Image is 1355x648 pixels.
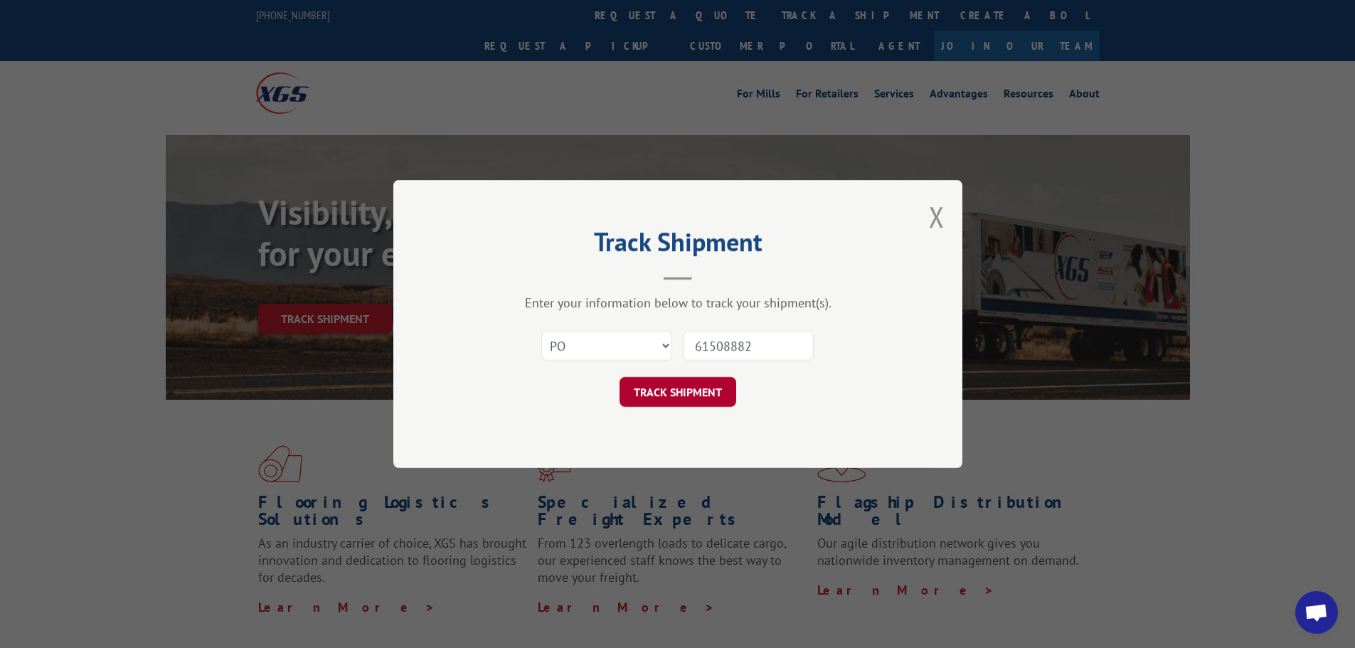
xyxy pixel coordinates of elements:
div: Open chat [1295,591,1338,634]
h2: Track Shipment [464,232,891,259]
button: Close modal [929,198,945,235]
button: TRACK SHIPMENT [620,377,736,407]
div: Enter your information below to track your shipment(s). [464,294,891,311]
input: Number(s) [683,331,814,361]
